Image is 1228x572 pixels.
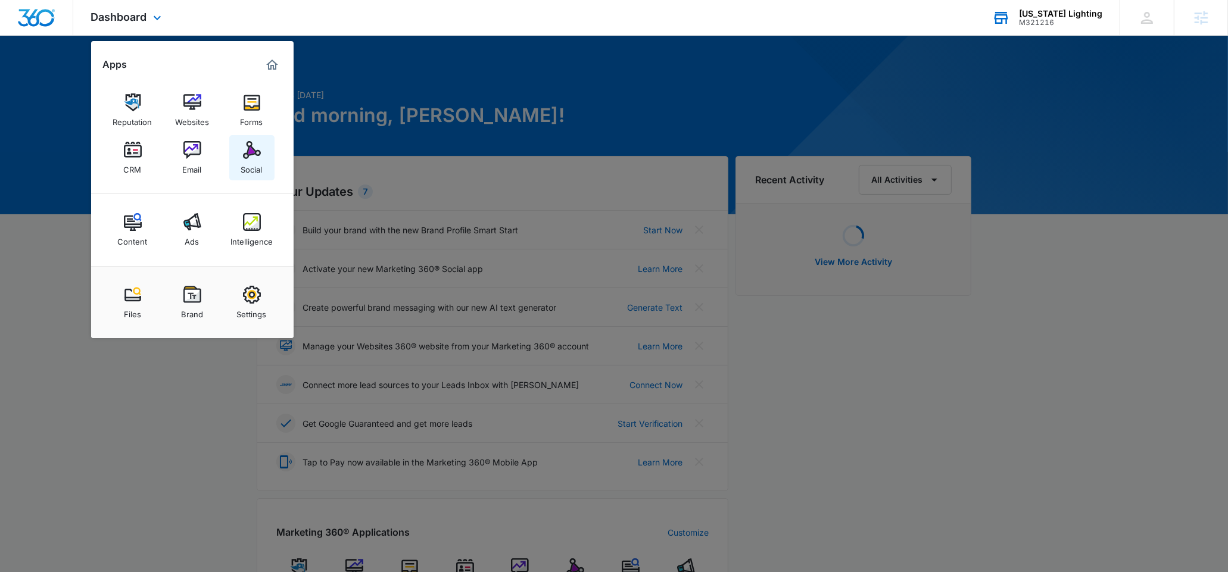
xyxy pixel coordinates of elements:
a: Settings [229,280,275,325]
div: Forms [241,111,263,127]
div: account name [1019,9,1102,18]
a: Reputation [110,87,155,133]
div: Settings [237,304,267,319]
div: Files [124,304,141,319]
a: Social [229,135,275,180]
div: Intelligence [230,231,273,246]
a: Email [170,135,215,180]
div: Email [183,159,202,174]
a: Brand [170,280,215,325]
div: Social [241,159,263,174]
div: Reputation [113,111,152,127]
span: Dashboard [91,11,147,23]
div: Ads [185,231,200,246]
div: Content [118,231,148,246]
a: Content [110,207,155,252]
a: Intelligence [229,207,275,252]
a: Marketing 360® Dashboard [263,55,282,74]
h2: Apps [103,59,127,70]
a: CRM [110,135,155,180]
a: Forms [229,87,275,133]
a: Ads [170,207,215,252]
div: account id [1019,18,1102,27]
div: Websites [175,111,209,127]
div: CRM [124,159,142,174]
a: Files [110,280,155,325]
a: Websites [170,87,215,133]
div: Brand [181,304,203,319]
